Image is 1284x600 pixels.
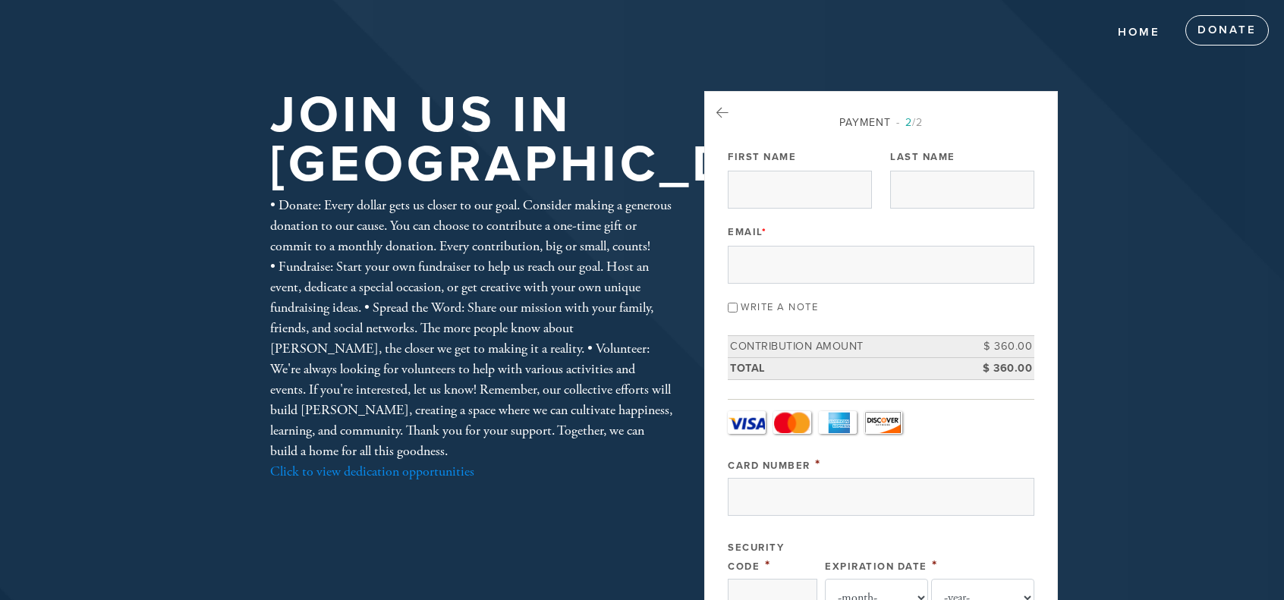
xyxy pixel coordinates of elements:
[728,115,1034,130] div: Payment
[728,225,766,239] label: Email
[728,542,784,573] label: Security Code
[728,336,966,358] td: Contribution Amount
[1106,18,1172,47] a: Home
[932,557,938,573] span: This field is required.
[270,463,474,480] a: Click to view dedication opportunities
[270,195,672,482] div: • Donate: Every dollar gets us closer to our goal. Consider making a generous donation to our cau...
[773,411,811,434] a: MasterCard
[825,561,927,573] label: Expiration Date
[864,411,902,434] a: Discover
[270,91,857,189] h1: Join Us In [GEOGRAPHIC_DATA]
[728,150,796,164] label: First Name
[765,557,771,573] span: This field is required.
[815,456,821,473] span: This field is required.
[896,116,923,129] span: /2
[890,150,955,164] label: Last Name
[819,411,857,434] a: Amex
[728,460,810,472] label: Card Number
[905,116,912,129] span: 2
[741,301,818,313] label: Write a note
[762,226,767,238] span: This field is required.
[728,411,766,434] a: Visa
[966,357,1034,379] td: $ 360.00
[1185,15,1269,46] a: Donate
[966,336,1034,358] td: $ 360.00
[728,357,966,379] td: Total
